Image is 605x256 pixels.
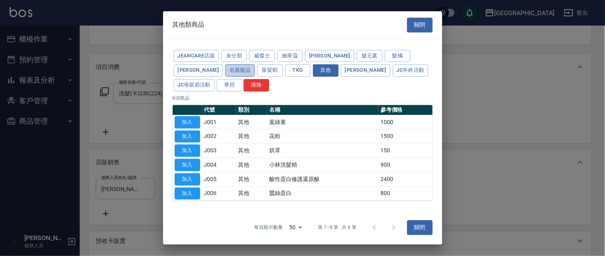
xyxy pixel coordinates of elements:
button: JC母親節活動 [174,79,215,91]
td: 其他 [236,144,267,158]
button: 未分類 [221,50,247,62]
td: 1000 [378,115,432,130]
td: J002 [202,129,236,144]
p: 6 項商品 [173,95,433,102]
button: 威傑士 [249,50,275,62]
button: [PERSON_NAME] [174,65,223,77]
td: 烘罩 [267,144,378,158]
td: 其他 [236,186,267,201]
td: 150 [378,144,432,158]
td: 其他 [236,115,267,130]
button: 加入 [175,173,200,185]
button: [PERSON_NAME] [341,65,390,77]
td: J003 [202,144,236,158]
td: J004 [202,158,236,172]
button: JeanCare店販 [174,50,219,62]
td: 小林洗髮精 [267,158,378,172]
p: 每頁顯示數量 [254,224,283,231]
td: 蠶絲蛋白 [267,186,378,201]
button: 加入 [175,116,200,128]
button: [PERSON_NAME] [305,50,355,62]
td: 800 [378,186,432,201]
td: 葉綠素 [267,115,378,130]
th: 代號 [202,105,236,115]
th: 參考價格 [378,105,432,115]
div: 50 [286,217,305,238]
td: J006 [202,186,236,201]
p: 第 1–6 筆 共 6 筆 [318,224,357,231]
button: 施華蔻 [277,50,303,62]
button: JC年終活動 [393,65,428,77]
button: 髮橘 [385,50,410,62]
button: 加入 [175,159,200,171]
td: 2400 [378,172,432,187]
td: 酸性蛋白修護還原酸 [267,172,378,187]
button: 關閉 [407,18,433,32]
button: 其他 [313,65,339,77]
button: 萊髪耶 [257,65,283,77]
span: 其他類商品 [173,21,205,29]
button: 清除 [244,79,269,91]
button: 華田 [217,79,242,91]
td: J001 [202,115,236,130]
button: 髮元素 [357,50,382,62]
td: 其他 [236,172,267,187]
button: 加入 [175,145,200,157]
td: 900 [378,158,432,172]
td: 花粉 [267,129,378,144]
button: 關閉 [407,220,433,235]
td: 其他 [236,158,267,172]
td: 1500 [378,129,432,144]
td: 其他 [236,129,267,144]
button: 加入 [175,187,200,200]
button: TKO [285,65,311,77]
td: J005 [202,172,236,187]
th: 名稱 [267,105,378,115]
button: 加入 [175,130,200,143]
th: 類別 [236,105,267,115]
button: 名麗髮品 [225,65,255,77]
